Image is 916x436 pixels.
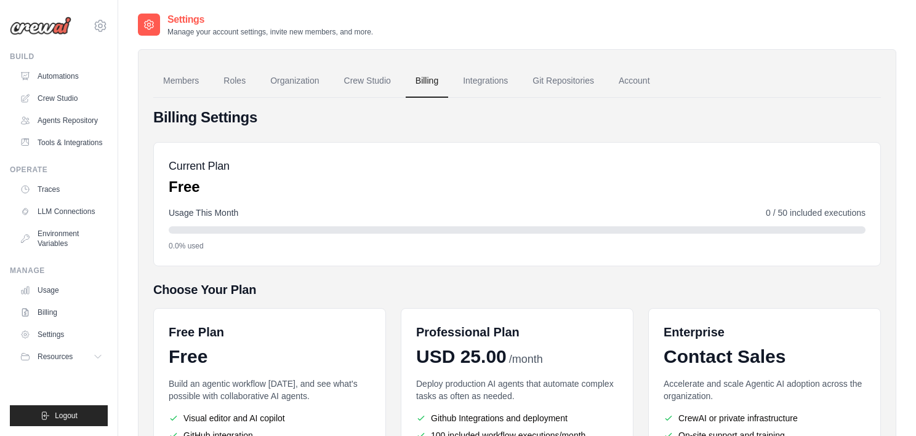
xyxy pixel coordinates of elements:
[38,352,73,362] span: Resources
[169,346,371,368] div: Free
[10,17,71,35] img: Logo
[167,12,373,27] h2: Settings
[453,65,518,98] a: Integrations
[15,303,108,322] a: Billing
[169,207,238,219] span: Usage This Month
[169,177,230,197] p: Free
[15,133,108,153] a: Tools & Integrations
[169,241,204,251] span: 0.0% used
[169,323,224,341] h6: Free Plan
[169,157,230,175] h5: Current Plan
[15,347,108,367] button: Resources
[153,281,881,298] h5: Choose Your Plan
[153,108,881,127] h4: Billing Settings
[10,405,108,426] button: Logout
[169,378,371,402] p: Build an agentic workflow [DATE], and see what's possible with collaborative AI agents.
[260,65,329,98] a: Organization
[406,65,448,98] a: Billing
[153,65,209,98] a: Members
[509,351,543,368] span: /month
[609,65,660,98] a: Account
[664,378,866,402] p: Accelerate and scale Agentic AI adoption across the organization.
[15,280,108,300] a: Usage
[15,325,108,344] a: Settings
[15,111,108,130] a: Agents Repository
[416,412,618,424] li: Github Integrations and deployment
[15,202,108,221] a: LLM Connections
[55,411,78,421] span: Logout
[664,412,866,424] li: CrewAI or private infrastructure
[167,27,373,37] p: Manage your account settings, invite new members, and more.
[15,89,108,108] a: Crew Studio
[15,66,108,86] a: Automations
[10,266,108,275] div: Manage
[664,346,866,368] div: Contact Sales
[523,65,604,98] a: Git Repositories
[15,224,108,253] a: Environment Variables
[15,180,108,199] a: Traces
[10,52,108,61] div: Build
[10,165,108,175] div: Operate
[334,65,401,98] a: Crew Studio
[664,323,866,341] h6: Enterprise
[766,207,866,219] span: 0 / 50 included executions
[169,412,371,424] li: Visual editor and AI copilot
[416,323,520,341] h6: Professional Plan
[416,378,618,402] p: Deploy production AI agents that automate complex tasks as often as needed.
[214,65,255,98] a: Roles
[416,346,507,368] span: USD 25.00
